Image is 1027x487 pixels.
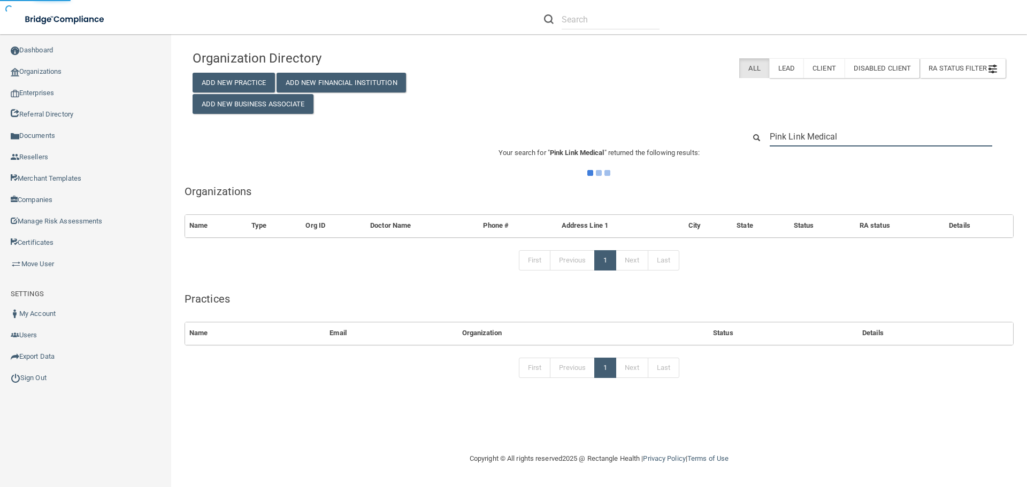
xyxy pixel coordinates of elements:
img: ic_dashboard_dark.d01f4a41.png [11,47,19,55]
th: Name [185,322,325,344]
th: Name [185,215,247,237]
th: RA status [855,215,945,237]
span: RA Status Filter [929,64,997,72]
img: briefcase.64adab9b.png [11,259,21,269]
th: State [732,215,790,237]
img: icon-documents.8dae5593.png [11,132,19,141]
label: Disabled Client [845,58,920,78]
a: First [519,358,551,378]
img: ic_power_dark.7ecde6b1.png [11,373,20,383]
a: Terms of Use [687,454,729,462]
a: Previous [550,250,595,270]
th: Status [709,322,858,344]
th: Phone # [479,215,557,237]
th: Email [325,322,457,344]
input: Search [770,127,992,146]
img: ic_user_dark.df1a06c3.png [11,310,19,318]
button: Add New Financial Institution [277,73,406,92]
th: Type [247,215,302,237]
h5: Organizations [185,185,1014,197]
a: Next [616,358,648,378]
a: First [519,250,551,270]
img: organization-icon.f8decf85.png [11,68,19,76]
label: Lead [769,58,803,78]
button: Add New Practice [193,73,275,92]
th: Status [790,215,855,237]
th: Details [945,215,1013,237]
h5: Practices [185,293,1014,305]
a: Previous [550,358,595,378]
span: Pink Link Medical [550,149,604,157]
label: Client [803,58,845,78]
h4: Organization Directory [193,51,453,65]
img: ajax-loader.4d491dd7.gif [587,170,610,176]
img: icon-filter@2x.21656d0b.png [988,65,997,73]
a: Next [616,250,648,270]
img: icon-users.e205127d.png [11,331,19,339]
th: Details [858,322,1013,344]
label: SETTINGS [11,288,44,300]
img: ic-search.3b580494.png [544,14,554,24]
img: enterprise.0d942306.png [11,90,19,97]
th: City [684,215,732,237]
th: Address Line 1 [557,215,684,237]
input: Search [562,10,660,29]
a: Last [648,250,679,270]
img: ic_reseller.de258add.png [11,153,19,161]
iframe: Drift Widget Chat Controller [842,411,1014,454]
img: bridge_compliance_login_screen.278c3ca4.svg [16,9,114,30]
th: Organization [458,322,709,344]
a: Last [648,358,679,378]
p: Your search for " " returned the following results: [185,146,1014,159]
a: 1 [594,358,616,378]
img: icon-export.b9366987.png [11,352,19,361]
th: Org ID [301,215,366,237]
button: Add New Business Associate [193,94,313,114]
th: Doctor Name [366,215,479,237]
a: Privacy Policy [643,454,685,462]
div: Copyright © All rights reserved 2025 @ Rectangle Health | | [404,442,794,476]
label: All [739,58,769,78]
a: 1 [594,250,616,270]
